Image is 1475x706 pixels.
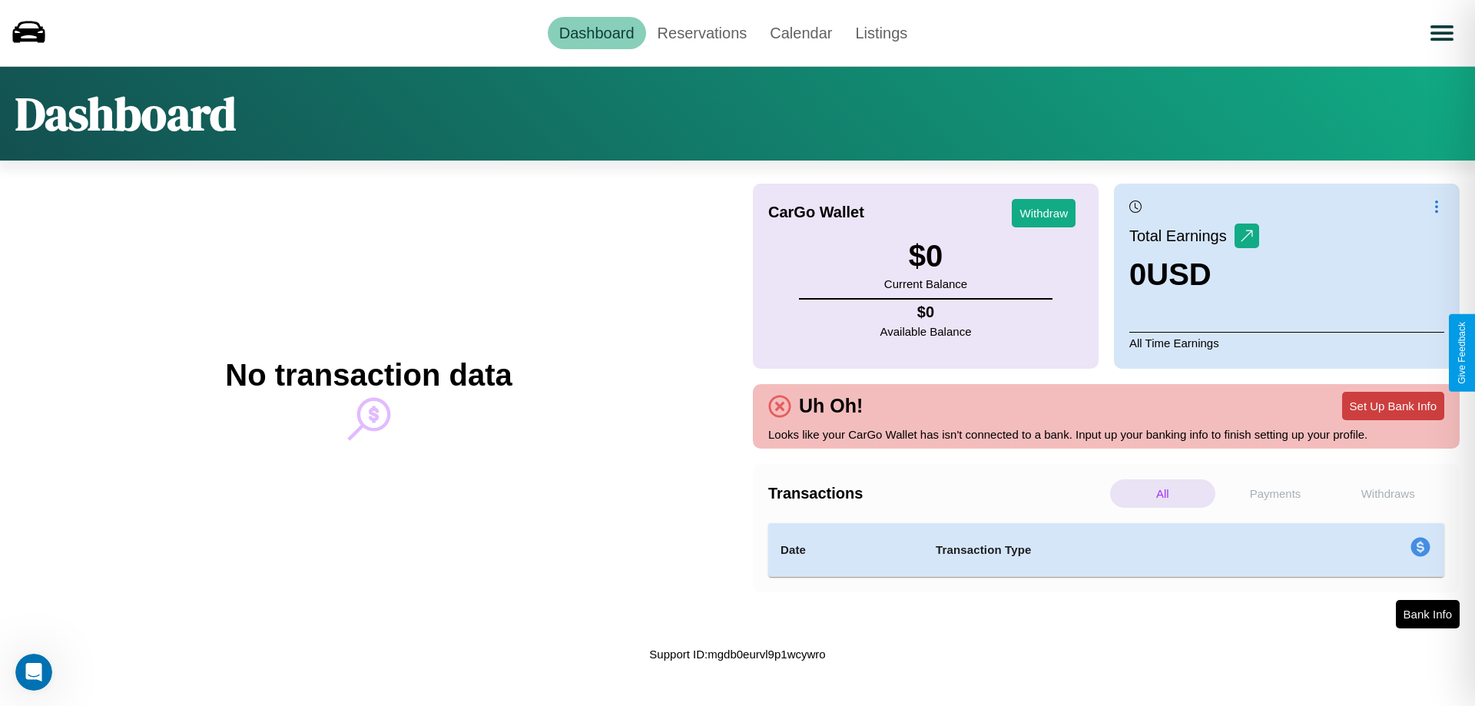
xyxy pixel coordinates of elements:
[936,541,1284,559] h4: Transaction Type
[1129,332,1444,353] p: All Time Earnings
[1457,322,1467,384] div: Give Feedback
[1129,257,1259,292] h3: 0 USD
[781,541,911,559] h4: Date
[1110,479,1215,508] p: All
[880,321,972,342] p: Available Balance
[1012,199,1076,227] button: Withdraw
[15,654,52,691] iframe: Intercom live chat
[225,358,512,393] h2: No transaction data
[768,204,864,221] h4: CarGo Wallet
[884,273,967,294] p: Current Balance
[646,17,759,49] a: Reservations
[649,644,825,665] p: Support ID: mgdb0eurvl9p1wcywro
[768,523,1444,577] table: simple table
[768,485,1106,502] h4: Transactions
[1335,479,1440,508] p: Withdraws
[1129,222,1235,250] p: Total Earnings
[1223,479,1328,508] p: Payments
[758,17,844,49] a: Calendar
[1420,12,1463,55] button: Open menu
[1342,392,1444,420] button: Set Up Bank Info
[768,424,1444,445] p: Looks like your CarGo Wallet has isn't connected to a bank. Input up your banking info to finish ...
[884,239,967,273] h3: $ 0
[15,82,236,145] h1: Dashboard
[791,395,870,417] h4: Uh Oh!
[880,303,972,321] h4: $ 0
[548,17,646,49] a: Dashboard
[844,17,919,49] a: Listings
[1396,600,1460,628] button: Bank Info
